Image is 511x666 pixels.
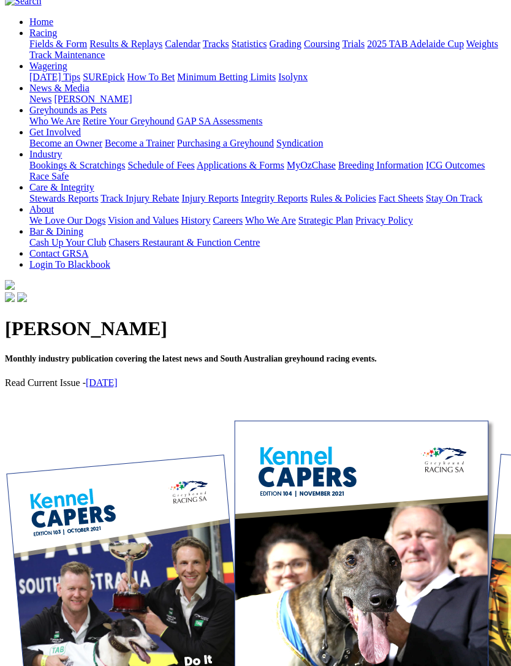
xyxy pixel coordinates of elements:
[54,94,132,104] a: [PERSON_NAME]
[105,138,175,148] a: Become a Trainer
[181,215,210,225] a: History
[29,83,89,93] a: News & Media
[338,160,423,170] a: Breeding Information
[310,193,376,203] a: Rules & Policies
[355,215,413,225] a: Privacy Policy
[426,193,482,203] a: Stay On Track
[29,127,81,137] a: Get Involved
[245,215,296,225] a: Who We Are
[29,116,506,127] div: Greyhounds as Pets
[29,50,105,60] a: Track Maintenance
[29,204,54,214] a: About
[426,160,485,170] a: ICG Outcomes
[287,160,336,170] a: MyOzChase
[29,116,80,126] a: Who We Are
[29,237,506,248] div: Bar & Dining
[29,94,51,104] a: News
[29,248,88,259] a: Contact GRSA
[342,39,365,49] a: Trials
[127,160,194,170] a: Schedule of Fees
[5,377,506,388] p: Read Current Issue -
[29,226,83,237] a: Bar & Dining
[197,160,284,170] a: Applications & Forms
[29,28,57,38] a: Racing
[29,138,102,148] a: Become an Owner
[29,149,62,159] a: Industry
[276,138,323,148] a: Syndication
[29,72,506,83] div: Wagering
[29,17,53,27] a: Home
[379,193,423,203] a: Fact Sheets
[367,39,464,49] a: 2025 TAB Adelaide Cup
[181,193,238,203] a: Injury Reports
[232,39,267,49] a: Statistics
[203,39,229,49] a: Tracks
[5,317,506,340] h1: [PERSON_NAME]
[29,237,106,248] a: Cash Up Your Club
[29,105,107,115] a: Greyhounds as Pets
[241,193,308,203] a: Integrity Reports
[127,72,175,82] a: How To Bet
[5,280,15,290] img: logo-grsa-white.png
[29,72,80,82] a: [DATE] Tips
[29,61,67,71] a: Wagering
[466,39,498,49] a: Weights
[108,215,178,225] a: Vision and Values
[5,292,15,302] img: facebook.svg
[177,138,274,148] a: Purchasing a Greyhound
[29,39,506,61] div: Racing
[29,160,506,182] div: Industry
[298,215,353,225] a: Strategic Plan
[304,39,340,49] a: Coursing
[86,377,118,388] a: [DATE]
[29,259,110,270] a: Login To Blackbook
[29,182,94,192] a: Care & Integrity
[278,72,308,82] a: Isolynx
[29,138,506,149] div: Get Involved
[5,354,377,363] span: Monthly industry publication covering the latest news and South Australian greyhound racing events.
[100,193,179,203] a: Track Injury Rebate
[29,193,98,203] a: Stewards Reports
[29,193,506,204] div: Care & Integrity
[177,116,263,126] a: GAP SA Assessments
[29,94,506,105] div: News & Media
[270,39,301,49] a: Grading
[165,39,200,49] a: Calendar
[83,72,124,82] a: SUREpick
[213,215,243,225] a: Careers
[29,39,87,49] a: Fields & Form
[29,171,69,181] a: Race Safe
[29,160,125,170] a: Bookings & Scratchings
[17,292,27,302] img: twitter.svg
[29,215,105,225] a: We Love Our Dogs
[89,39,162,49] a: Results & Replays
[177,72,276,82] a: Minimum Betting Limits
[83,116,175,126] a: Retire Your Greyhound
[29,215,506,226] div: About
[108,237,260,248] a: Chasers Restaurant & Function Centre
